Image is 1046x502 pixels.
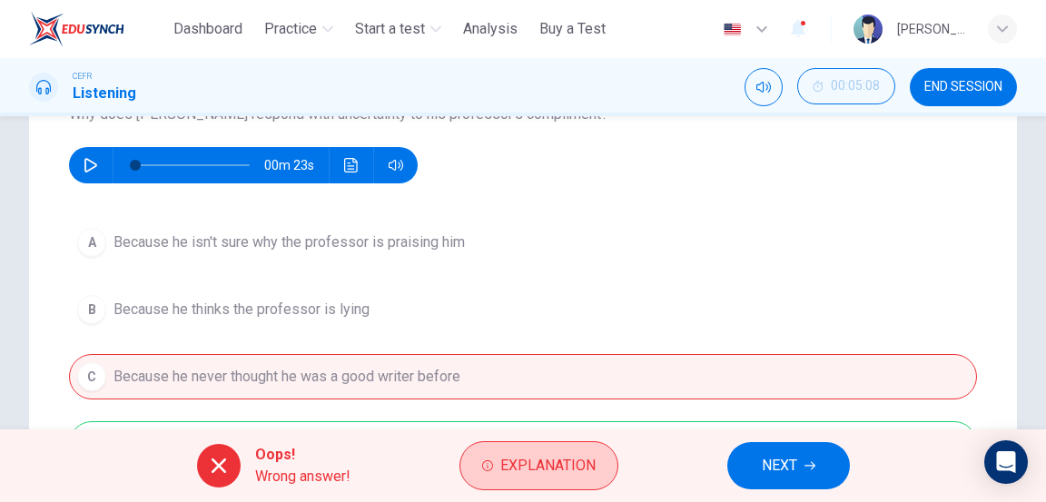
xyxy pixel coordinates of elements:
button: Explanation [459,441,618,490]
span: Wrong answer! [255,466,350,487]
button: 00:05:08 [797,68,895,104]
button: Click to see the audio transcription [337,147,366,183]
div: Open Intercom Messenger [984,440,1028,484]
button: END SESSION [910,68,1017,106]
div: Mute [745,68,783,106]
span: 00:05:08 [831,79,880,94]
button: Buy a Test [532,13,613,45]
div: Hide [797,68,895,106]
span: NEXT [762,453,797,478]
span: Oops! [255,444,350,466]
button: Practice [257,13,340,45]
img: ELTC logo [29,11,124,47]
button: Analysis [456,13,525,45]
a: ELTC logo [29,11,166,47]
img: Profile picture [854,15,883,44]
span: Dashboard [173,18,242,40]
span: Start a test [355,18,425,40]
button: Dashboard [166,13,250,45]
button: NEXT [727,442,850,489]
div: [PERSON_NAME] [897,18,966,40]
span: END SESSION [924,80,1002,94]
h1: Listening [73,83,136,104]
span: Explanation [500,453,596,478]
span: Practice [264,18,317,40]
img: en [721,23,744,36]
span: 00m 23s [264,147,329,183]
span: Buy a Test [539,18,606,40]
span: CEFR [73,70,92,83]
span: Analysis [463,18,518,40]
button: Start a test [348,13,449,45]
